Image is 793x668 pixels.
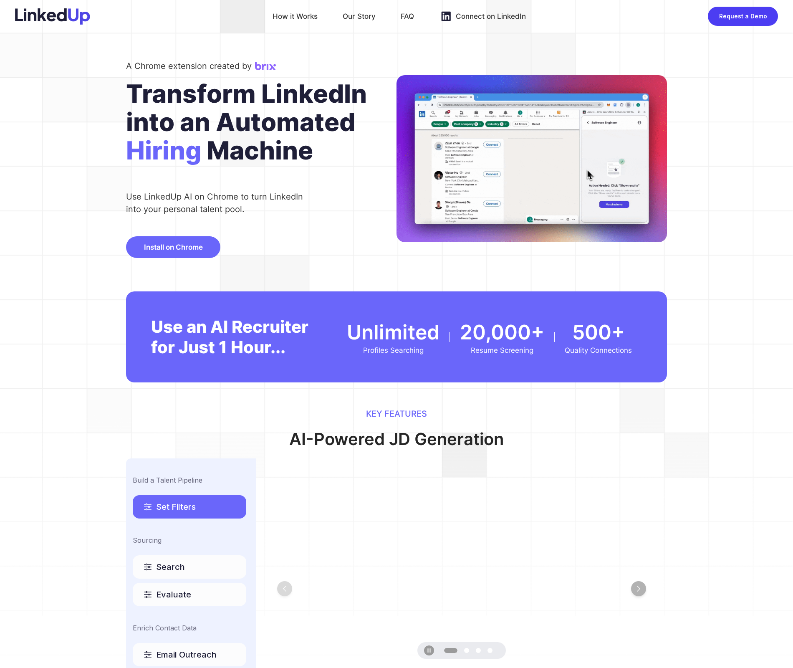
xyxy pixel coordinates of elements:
[347,346,439,354] div: Profiles Searching
[460,320,544,344] div: 20,000+
[156,501,196,513] span: Set Filters
[126,79,396,108] div: Transform LinkedIn
[156,589,191,600] span: Evaluate
[144,243,203,251] span: Install on Chrome
[565,346,632,354] div: Quality Connections
[133,475,246,485] div: Build a Talent Pipeline
[347,320,439,344] div: Unlimited
[133,535,246,545] div: Sourcing
[156,649,217,660] span: Email Outreach
[126,136,201,174] span: Hiring
[439,10,452,23] img: linkedin
[460,346,544,354] div: Resume Screening
[151,316,318,357] div: Use an AI Recruiter for Just 1 Hour...
[401,10,414,23] div: FAQ
[133,623,246,633] div: Enrich Contact Data
[207,407,586,420] div: Key Features
[273,10,318,23] div: How it Works
[207,427,586,452] div: AI-Powered JD Generation
[126,190,311,215] div: Use LinkedUp AI on Chrome to turn LinkedIn into your personal talent pool.
[126,59,252,73] div: A Chrome extension created by
[456,10,526,23] div: Connect on LinkedIn
[343,10,376,23] div: Our Story
[565,320,632,344] div: 500+
[396,75,667,243] img: bg
[126,108,396,136] div: into an Automated
[255,62,276,71] img: Brix Logo
[207,136,313,174] span: Machine
[708,7,778,26] button: Request a Demo
[156,561,185,573] span: Search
